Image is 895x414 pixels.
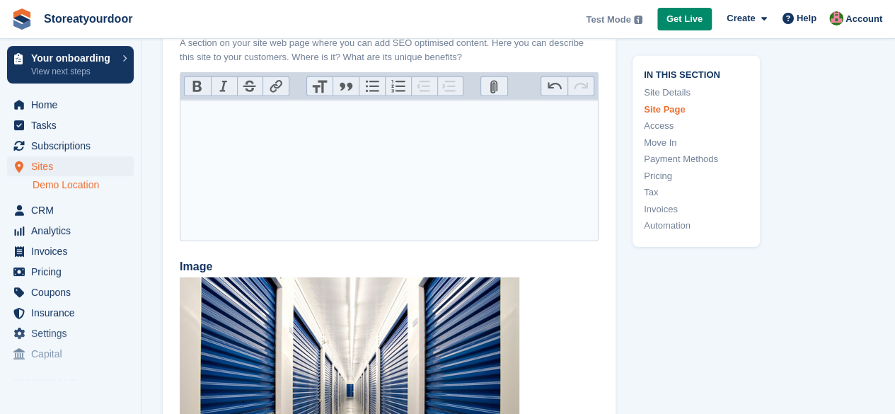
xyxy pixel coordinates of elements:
button: Italic [211,77,237,96]
a: menu [7,200,134,220]
span: Create [727,11,755,25]
a: Storeatyourdoor [38,7,138,30]
trix-editor: About this site [180,100,599,241]
a: menu [7,221,134,241]
button: Attach Files [481,77,507,96]
a: menu [7,262,134,282]
button: Decrease Level [411,77,437,96]
span: In this section [644,67,749,80]
a: Invoices [644,202,749,216]
span: Sites [31,156,116,176]
a: Get Live [657,8,712,31]
a: Move In [644,135,749,149]
a: menu [7,241,134,261]
p: Your onboarding [31,53,115,63]
button: Link [262,77,289,96]
p: A section on your site web page where you can add SEO optimised content. Here you can describe th... [180,36,599,64]
button: Redo [567,77,594,96]
span: Invoices [31,241,116,261]
a: Access [644,119,749,133]
a: Site Details [644,86,749,100]
img: David Griffith-Owen [829,11,843,25]
a: menu [7,344,134,364]
span: Analytics [31,221,116,241]
span: Capital [31,344,116,364]
a: Site Page [644,102,749,116]
a: menu [7,323,134,343]
button: Strikethrough [237,77,263,96]
img: icon-info-grey-7440780725fd019a000dd9b08b2336e03edf1995a4989e88bcd33f0948082b44.svg [634,16,642,24]
a: menu [7,282,134,302]
button: Increase Level [437,77,463,96]
img: stora-icon-8386f47178a22dfd0bd8f6a31ec36ba5ce8667c1dd55bd0f319d3a0aa187defe.svg [11,8,33,30]
button: Quote [333,77,359,96]
span: Help [797,11,816,25]
a: menu [7,156,134,176]
span: Home [31,95,116,115]
button: Bullets [359,77,385,96]
span: Test Mode [586,13,630,27]
label: Image [180,258,599,275]
a: Tax [644,185,749,200]
span: Pricing [31,262,116,282]
button: Numbers [385,77,411,96]
a: menu [7,303,134,323]
span: Tasks [31,115,116,135]
a: Your onboarding View next steps [7,46,134,84]
span: Insurance [31,303,116,323]
a: Automation [644,219,749,233]
span: Settings [31,323,116,343]
a: Payment Methods [644,152,749,166]
p: View next steps [31,65,115,78]
button: Undo [541,77,567,96]
span: Coupons [31,282,116,302]
a: Demo Location [33,178,134,192]
span: Storefront [13,376,141,390]
button: Heading [307,77,333,96]
span: Account [845,12,882,26]
a: menu [7,136,134,156]
span: CRM [31,200,116,220]
a: menu [7,95,134,115]
span: Get Live [666,12,703,26]
span: Subscriptions [31,136,116,156]
button: Bold [185,77,211,96]
a: Pricing [644,168,749,183]
a: menu [7,115,134,135]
